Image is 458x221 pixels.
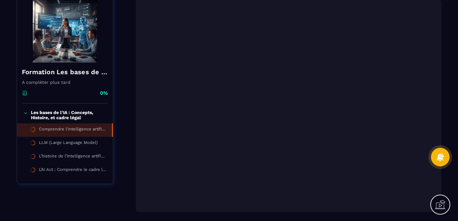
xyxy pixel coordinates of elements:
[39,127,105,134] div: Comprendre l'intelligence artificielle : Définition et Fonctionnement
[100,90,108,97] p: 0%
[22,80,108,85] p: A compléter plus tard
[39,167,106,174] div: L’AI Act : Comprendre le cadre législatif européen de l’intelligence artificielle
[22,67,108,76] h4: Formation Les bases de l'intelligence de l'Intelligence de l'artificielle
[31,110,106,120] p: Les bases de l'IA : Concepts, Histoire, et cadre légal
[39,140,98,147] div: LLM (Large Language Model)
[39,154,106,161] div: L’histoire de l’intelligence artificielle à travers le jeu d’échecs : De Deep Blue à [DATE]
